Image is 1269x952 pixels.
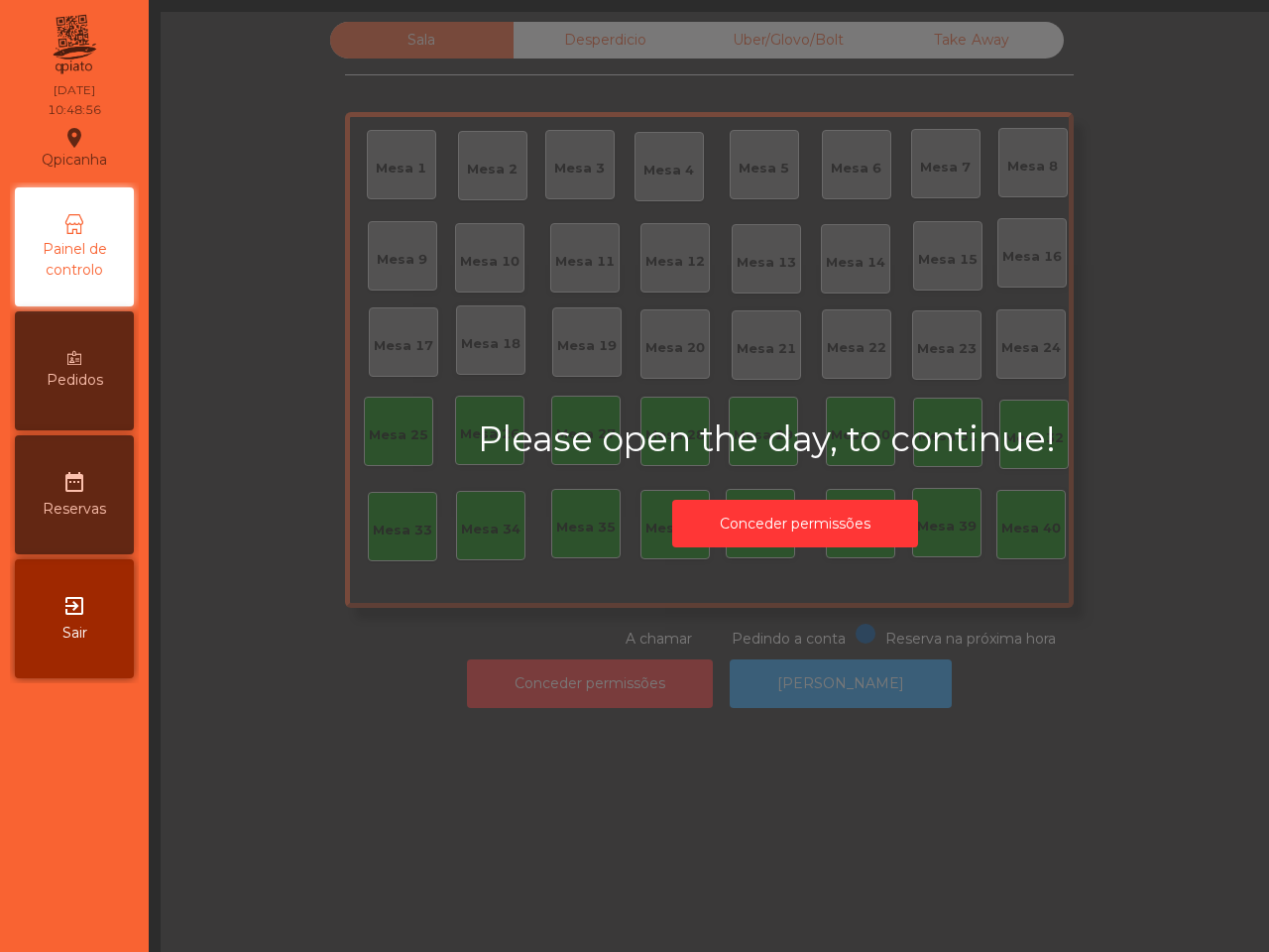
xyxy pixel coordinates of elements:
[48,101,101,119] div: 10:48:56
[478,418,1112,460] h2: Please open the day, to continue!
[50,10,98,79] img: qpiato
[42,123,107,173] div: Qpicanha
[62,623,87,644] span: Sair
[62,470,86,494] i: date_range
[47,370,103,391] span: Pedidos
[20,239,129,281] span: Painel de controlo
[43,499,106,520] span: Reservas
[54,81,95,99] div: [DATE]
[672,500,918,548] button: Conceder permissões
[62,126,86,150] i: location_on
[62,594,86,618] i: exit_to_app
